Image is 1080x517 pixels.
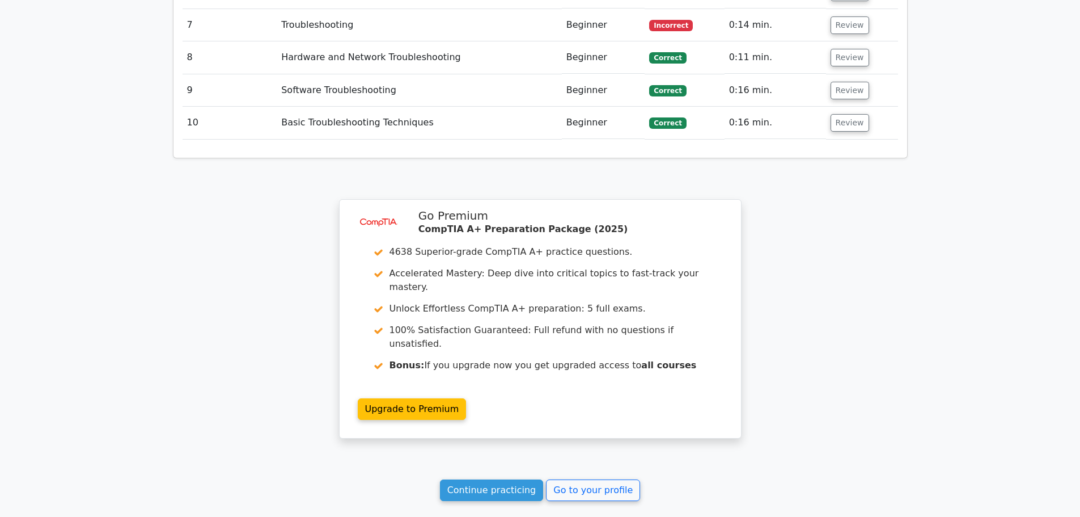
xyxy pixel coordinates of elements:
[183,107,277,139] td: 10
[277,74,562,107] td: Software Troubleshooting
[649,20,693,31] span: Incorrect
[831,114,869,132] button: Review
[562,107,645,139] td: Beginner
[831,16,869,34] button: Review
[562,41,645,74] td: Beginner
[831,49,869,66] button: Review
[649,52,686,64] span: Correct
[562,74,645,107] td: Beginner
[440,480,544,501] a: Continue practicing
[546,480,640,501] a: Go to your profile
[725,9,826,41] td: 0:14 min.
[725,41,826,74] td: 0:11 min.
[183,41,277,74] td: 8
[562,9,645,41] td: Beginner
[183,74,277,107] td: 9
[277,41,562,74] td: Hardware and Network Troubleshooting
[725,107,826,139] td: 0:16 min.
[183,9,277,41] td: 7
[277,9,562,41] td: Troubleshooting
[649,85,686,96] span: Correct
[277,107,562,139] td: Basic Troubleshooting Techniques
[649,117,686,129] span: Correct
[725,74,826,107] td: 0:16 min.
[358,398,467,420] a: Upgrade to Premium
[831,82,869,99] button: Review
